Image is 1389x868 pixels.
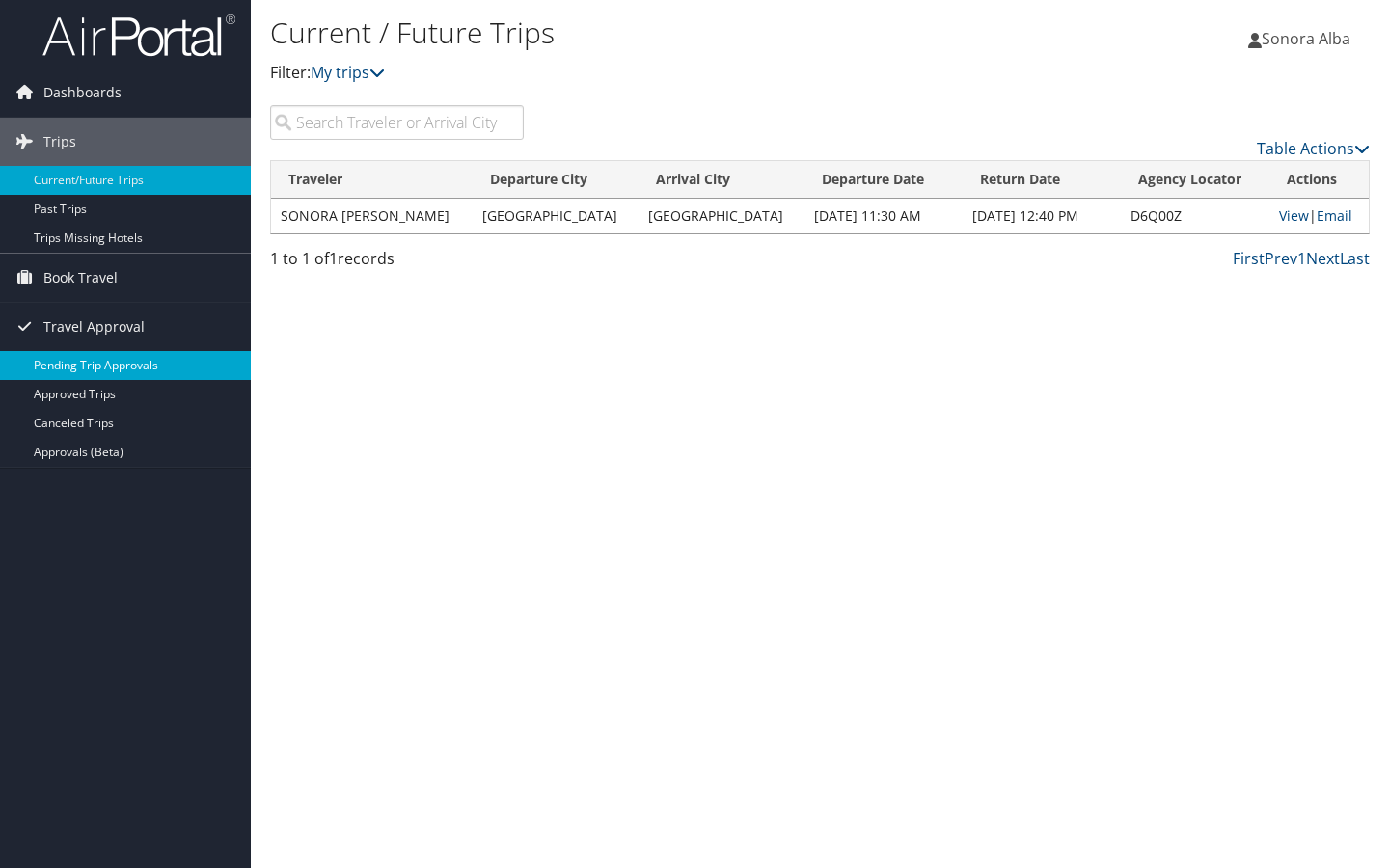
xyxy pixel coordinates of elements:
a: First [1233,248,1265,269]
a: Table Actions [1257,138,1370,159]
h1: Current / Future Trips [270,13,1003,53]
a: View [1279,206,1309,225]
span: Book Travel [43,254,118,302]
td: | [1269,199,1369,233]
a: 1 [1297,248,1306,269]
a: Next [1306,248,1340,269]
a: Sonora Alba [1248,10,1370,68]
img: airportal-logo.png [42,13,235,58]
th: Departure City: activate to sort column ascending [473,161,639,199]
span: Travel Approval [43,303,145,351]
span: Trips [43,118,76,166]
td: SONORA [PERSON_NAME] [271,199,473,233]
a: My trips [311,62,385,83]
div: 1 to 1 of records [270,247,524,280]
th: Arrival City: activate to sort column ascending [639,161,804,199]
th: Agency Locator: activate to sort column ascending [1121,161,1269,199]
th: Departure Date: activate to sort column descending [804,161,963,199]
span: Dashboards [43,68,122,117]
p: Filter: [270,61,1003,86]
a: Email [1317,206,1352,225]
span: Sonora Alba [1262,28,1350,49]
a: Last [1340,248,1370,269]
td: [GEOGRAPHIC_DATA] [473,199,639,233]
span: 1 [329,248,338,269]
th: Actions [1269,161,1369,199]
td: D6Q00Z [1121,199,1269,233]
td: [GEOGRAPHIC_DATA] [639,199,804,233]
a: Prev [1265,248,1297,269]
td: [DATE] 12:40 PM [963,199,1121,233]
th: Return Date: activate to sort column ascending [963,161,1121,199]
td: [DATE] 11:30 AM [804,199,963,233]
input: Search Traveler or Arrival City [270,105,524,140]
th: Traveler: activate to sort column ascending [271,161,473,199]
